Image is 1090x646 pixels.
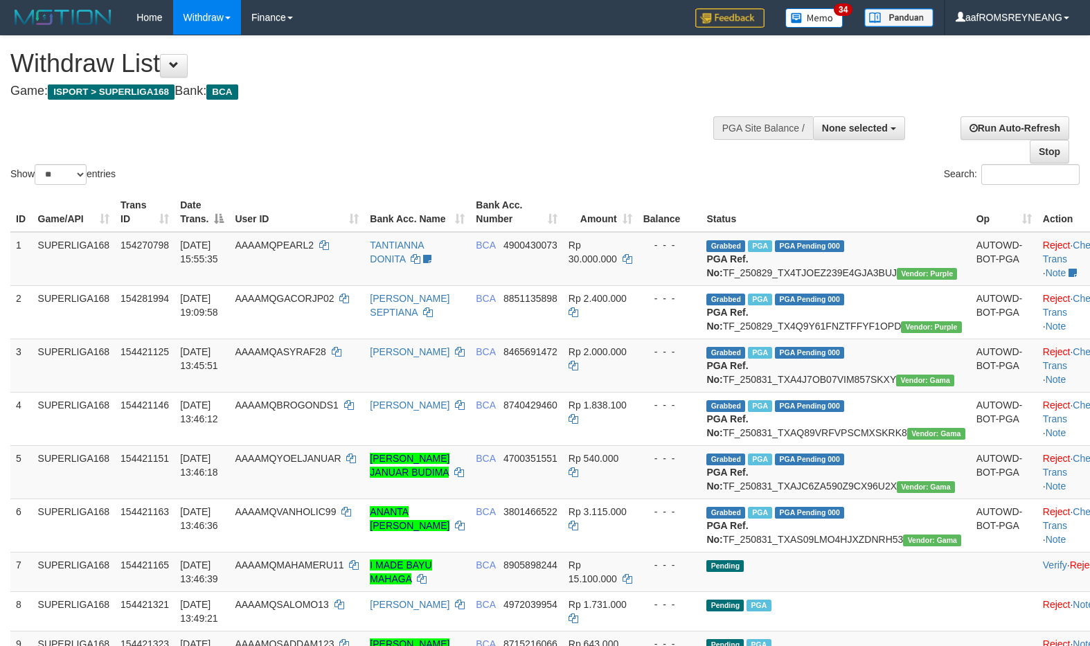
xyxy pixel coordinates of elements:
[706,253,748,278] b: PGA Ref. No:
[643,345,696,359] div: - - -
[706,520,748,545] b: PGA Ref. No:
[706,294,745,305] span: Grabbed
[33,552,116,591] td: SUPERLIGA168
[775,347,844,359] span: PGA Pending
[569,240,617,264] span: Rp 30.000.000
[748,347,772,359] span: Marked by aafsoycanthlai
[643,558,696,572] div: - - -
[748,507,772,519] span: Marked by aafsoycanthlai
[10,50,713,78] h1: Withdraw List
[701,192,970,232] th: Status
[775,507,844,519] span: PGA Pending
[503,293,557,304] span: Copy 8851135898 to clipboard
[120,599,169,610] span: 154421321
[706,360,748,385] b: PGA Ref. No:
[961,116,1069,140] a: Run Auto-Refresh
[235,559,343,571] span: AAAAMQMAHAMERU11
[206,84,238,100] span: BCA
[364,192,470,232] th: Bank Acc. Name: activate to sort column ascending
[706,347,745,359] span: Grabbed
[10,392,33,445] td: 4
[748,240,772,252] span: Marked by aafmaleo
[235,240,314,251] span: AAAAMQPEARL2
[775,240,844,252] span: PGA Pending
[569,293,627,304] span: Rp 2.400.000
[120,346,169,357] span: 154421125
[1043,559,1067,571] a: Verify
[706,240,745,252] span: Grabbed
[120,400,169,411] span: 154421146
[503,559,557,571] span: Copy 8905898244 to clipboard
[1046,374,1066,385] a: Note
[120,293,169,304] span: 154281994
[643,451,696,465] div: - - -
[563,192,638,232] th: Amount: activate to sort column ascending
[748,294,772,305] span: Marked by aafnonsreyleab
[370,293,449,318] a: [PERSON_NAME] SEPTIANA
[901,321,961,333] span: Vendor URL: https://trx4.1velocity.biz
[10,285,33,339] td: 2
[235,400,338,411] span: AAAAMQBROGONDS1
[971,445,1037,499] td: AUTOWD-BOT-PGA
[1046,321,1066,332] a: Note
[120,453,169,464] span: 154421151
[235,599,328,610] span: AAAAMQSALOMO13
[775,294,844,305] span: PGA Pending
[229,192,364,232] th: User ID: activate to sort column ascending
[643,398,696,412] div: - - -
[235,346,326,357] span: AAAAMQASYRAF28
[180,559,218,584] span: [DATE] 13:46:39
[33,285,116,339] td: SUPERLIGA168
[1030,140,1069,163] a: Stop
[120,240,169,251] span: 154270798
[33,192,116,232] th: Game/API: activate to sort column ascending
[470,192,563,232] th: Bank Acc. Number: activate to sort column ascending
[476,453,495,464] span: BCA
[476,400,495,411] span: BCA
[10,552,33,591] td: 7
[115,192,175,232] th: Trans ID: activate to sort column ascending
[864,8,933,27] img: panduan.png
[370,506,449,531] a: ANANTA [PERSON_NAME]
[1043,240,1071,251] a: Reject
[971,192,1037,232] th: Op: activate to sort column ascending
[1043,506,1071,517] a: Reject
[370,453,449,478] a: [PERSON_NAME] JANUAR BUDIMA
[1046,481,1066,492] a: Note
[35,164,87,185] select: Showentries
[180,599,218,624] span: [DATE] 13:49:21
[476,559,495,571] span: BCA
[813,116,905,140] button: None selected
[370,240,424,264] a: TANTIANNA DONITA
[706,507,745,519] span: Grabbed
[10,591,33,631] td: 8
[10,192,33,232] th: ID
[834,3,852,16] span: 34
[180,400,218,424] span: [DATE] 13:46:12
[706,600,744,611] span: Pending
[33,499,116,552] td: SUPERLIGA168
[33,232,116,286] td: SUPERLIGA168
[370,559,431,584] a: I MADE BAYU MAHAGA
[569,453,618,464] span: Rp 540.000
[180,293,218,318] span: [DATE] 19:09:58
[785,8,843,28] img: Button%20Memo.svg
[775,454,844,465] span: PGA Pending
[569,599,627,610] span: Rp 1.731.000
[897,481,955,493] span: Vendor URL: https://trx31.1velocity.biz
[896,375,954,386] span: Vendor URL: https://trx31.1velocity.biz
[10,232,33,286] td: 1
[643,598,696,611] div: - - -
[569,346,627,357] span: Rp 2.000.000
[10,7,116,28] img: MOTION_logo.png
[1043,599,1071,610] a: Reject
[897,268,957,280] span: Vendor URL: https://trx4.1velocity.biz
[33,339,116,392] td: SUPERLIGA168
[370,599,449,610] a: [PERSON_NAME]
[33,392,116,445] td: SUPERLIGA168
[503,240,557,251] span: Copy 4900430073 to clipboard
[701,339,970,392] td: TF_250831_TXA4J7OB07VIM857SKXY
[10,84,713,98] h4: Game: Bank:
[1043,453,1071,464] a: Reject
[180,346,218,371] span: [DATE] 13:45:51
